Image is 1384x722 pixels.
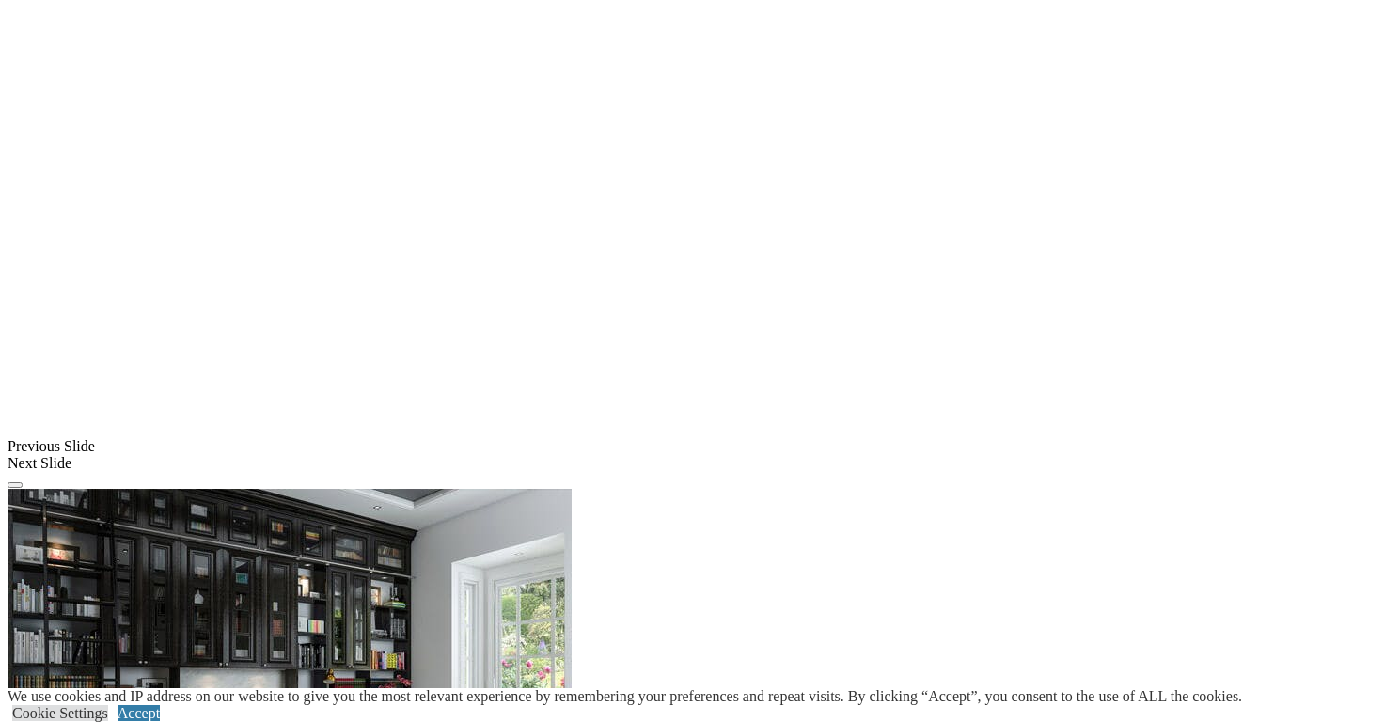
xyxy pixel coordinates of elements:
[8,482,23,488] button: Click here to pause slide show
[118,705,160,721] a: Accept
[8,438,1376,455] div: Previous Slide
[8,688,1242,705] div: We use cookies and IP address on our website to give you the most relevant experience by remember...
[8,455,1376,472] div: Next Slide
[12,705,108,721] a: Cookie Settings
